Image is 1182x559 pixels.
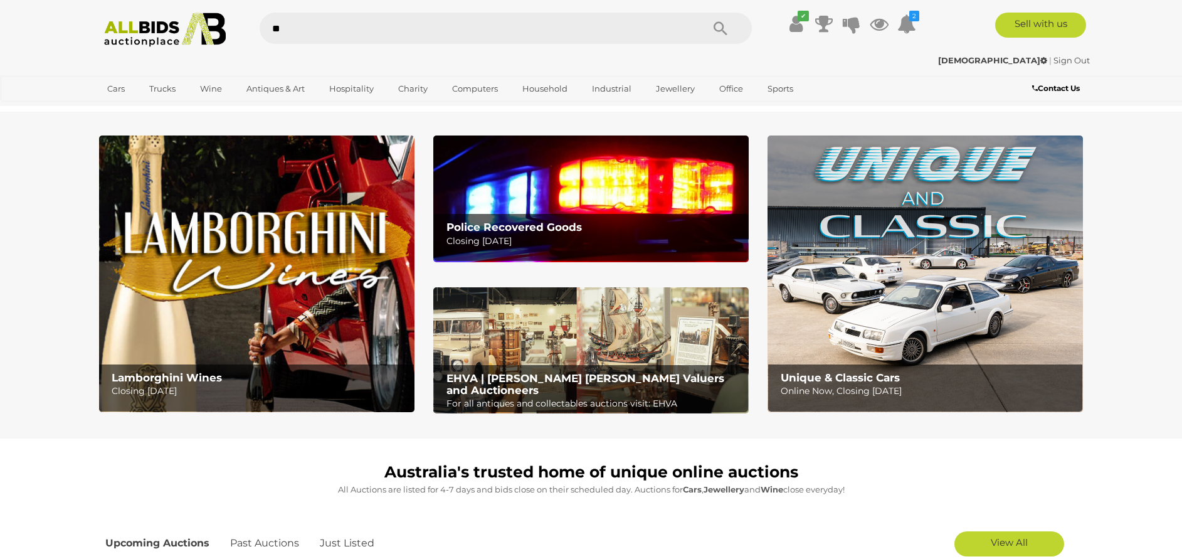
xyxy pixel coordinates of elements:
[1032,83,1080,93] b: Contact Us
[433,287,749,414] a: EHVA | Evans Hastings Valuers and Auctioneers EHVA | [PERSON_NAME] [PERSON_NAME] Valuers and Auct...
[99,99,204,120] a: [GEOGRAPHIC_DATA]
[433,287,749,414] img: EHVA | Evans Hastings Valuers and Auctioneers
[798,11,809,21] i: ✔
[446,396,742,412] p: For all antiques and collectables auctions visit: EHVA
[991,536,1028,548] span: View All
[390,78,436,99] a: Charity
[99,78,133,99] a: Cars
[112,371,222,384] b: Lamborghini Wines
[112,383,407,399] p: Closing [DATE]
[683,484,702,494] strong: Cars
[954,531,1064,556] a: View All
[995,13,1086,38] a: Sell with us
[141,78,184,99] a: Trucks
[105,482,1077,497] p: All Auctions are listed for 4-7 days and bids close on their scheduled day. Auctions for , and cl...
[446,221,582,233] b: Police Recovered Goods
[781,371,900,384] b: Unique & Classic Cars
[192,78,230,99] a: Wine
[97,13,233,47] img: Allbids.com.au
[238,78,313,99] a: Antiques & Art
[938,55,1047,65] strong: [DEMOGRAPHIC_DATA]
[897,13,916,35] a: 2
[768,136,1083,412] a: Unique & Classic Cars Unique & Classic Cars Online Now, Closing [DATE]
[787,13,806,35] a: ✔
[768,136,1083,412] img: Unique & Classic Cars
[689,13,752,44] button: Search
[909,11,919,21] i: 2
[99,136,414,412] a: Lamborghini Wines Lamborghini Wines Closing [DATE]
[781,383,1076,399] p: Online Now, Closing [DATE]
[433,136,749,262] a: Police Recovered Goods Police Recovered Goods Closing [DATE]
[446,372,724,397] b: EHVA | [PERSON_NAME] [PERSON_NAME] Valuers and Auctioneers
[444,78,506,99] a: Computers
[1049,55,1052,65] span: |
[105,464,1077,481] h1: Australia's trusted home of unique online auctions
[446,233,742,249] p: Closing [DATE]
[584,78,640,99] a: Industrial
[433,136,749,262] img: Police Recovered Goods
[1032,82,1083,95] a: Contact Us
[704,484,744,494] strong: Jewellery
[321,78,382,99] a: Hospitality
[648,78,703,99] a: Jewellery
[938,55,1049,65] a: [DEMOGRAPHIC_DATA]
[711,78,751,99] a: Office
[761,484,783,494] strong: Wine
[99,136,414,412] img: Lamborghini Wines
[1053,55,1090,65] a: Sign Out
[759,78,801,99] a: Sports
[514,78,576,99] a: Household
